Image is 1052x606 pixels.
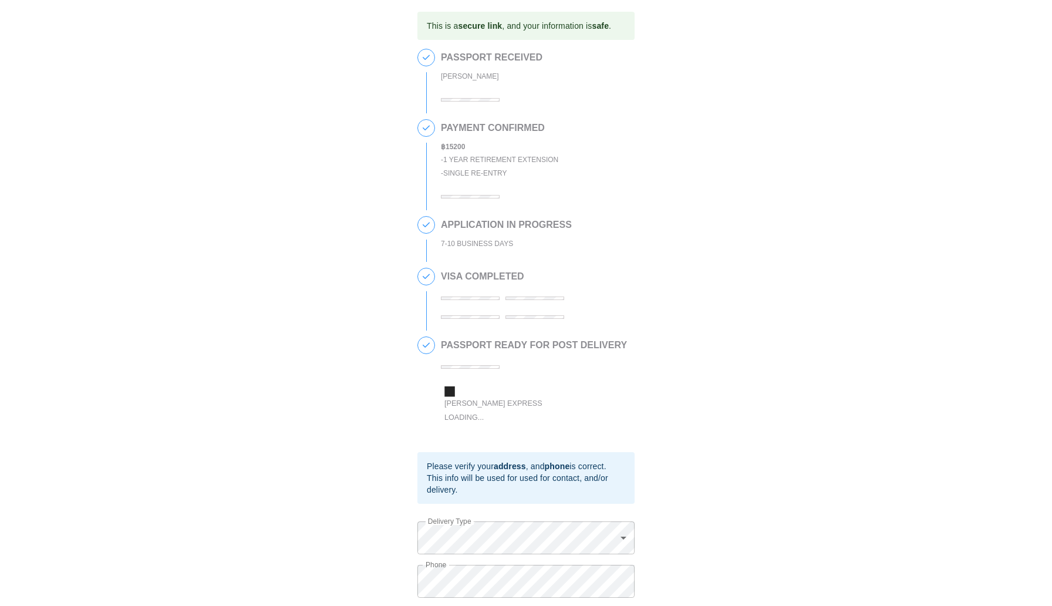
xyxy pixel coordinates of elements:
div: [PERSON_NAME] Express Loading... [444,396,568,424]
div: - Single Re-entry [441,167,558,180]
h2: PAYMENT CONFIRMED [441,123,558,133]
h2: PASSPORT RECEIVED [441,52,542,63]
div: 7-10 BUSINESS DAYS [441,237,572,251]
div: This info will be used for used for contact, and/or delivery. [427,472,625,496]
div: This is a , and your information is . [427,15,611,36]
div: - 1 Year Retirement Extension [441,153,558,167]
h2: PASSPORT READY FOR POST DELIVERY [441,340,627,351]
div: [PERSON_NAME] [441,70,542,83]
span: 3 [418,217,434,233]
b: ฿ 15200 [441,143,465,151]
div: Please verify your , and is correct. [427,460,625,472]
h2: APPLICATION IN PROGRESS [441,220,572,230]
b: secure link [458,21,502,31]
b: phone [545,462,570,471]
span: 5 [418,337,434,353]
b: address [494,462,526,471]
span: 2 [418,120,434,136]
b: safe [592,21,609,31]
span: 4 [418,268,434,285]
h2: VISA COMPLETED [441,271,629,282]
span: 1 [418,49,434,66]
